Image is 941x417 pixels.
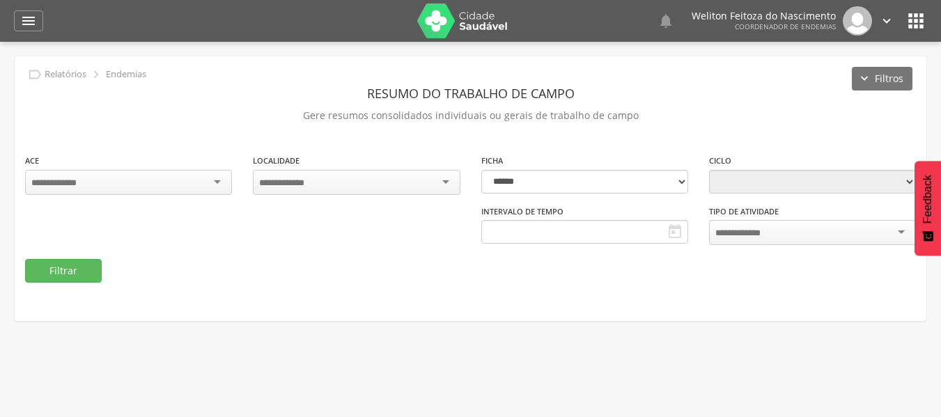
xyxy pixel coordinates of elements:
p: Gere resumos consolidados individuais ou gerais de trabalho de campo [25,106,916,125]
a:  [879,6,894,36]
button: Feedback - Mostrar pesquisa [915,161,941,255]
i:  [20,13,37,29]
p: Weliton Feitoza do Nascimento [692,11,836,21]
i:  [667,223,683,240]
label: Ciclo [709,155,731,166]
i:  [879,13,894,29]
i:  [905,10,927,32]
p: Endemias [106,69,146,80]
label: Localidade [253,155,300,166]
a:  [14,10,43,31]
i:  [27,67,42,82]
label: Tipo de Atividade [709,206,779,217]
label: ACE [25,155,39,166]
span: Feedback [921,175,934,223]
i:  [88,67,104,82]
label: Intervalo de Tempo [481,206,563,217]
p: Relatórios [45,69,86,80]
a:  [658,6,674,36]
button: Filtros [852,67,912,91]
i:  [658,13,674,29]
header: Resumo do Trabalho de Campo [25,81,916,106]
label: Ficha [481,155,503,166]
button: Filtrar [25,259,102,283]
span: Coordenador de Endemias [735,22,836,31]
